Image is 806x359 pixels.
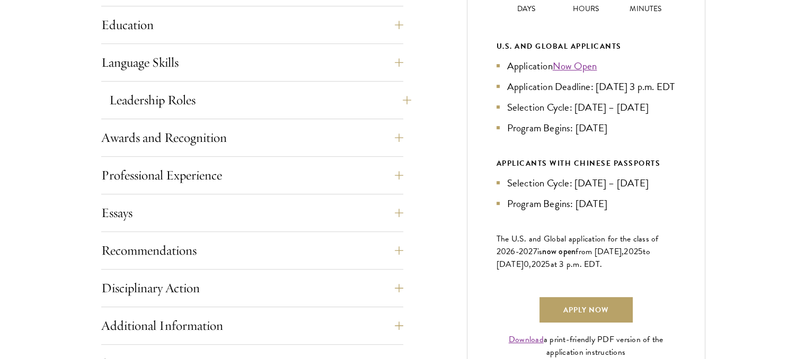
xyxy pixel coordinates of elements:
[101,200,403,226] button: Essays
[624,245,638,258] span: 202
[556,3,616,14] p: Hours
[497,3,556,14] p: Days
[101,125,403,150] button: Awards and Recognition
[516,245,533,258] span: -202
[510,245,515,258] span: 6
[537,245,543,258] span: is
[497,157,676,170] div: APPLICANTS WITH CHINESE PASSPORTS
[575,245,624,258] span: from [DATE],
[109,87,411,113] button: Leadership Roles
[638,245,643,258] span: 5
[497,100,676,115] li: Selection Cycle: [DATE] – [DATE]
[524,258,529,271] span: 0
[551,258,603,271] span: at 3 p.m. EDT.
[497,175,676,191] li: Selection Cycle: [DATE] – [DATE]
[101,275,403,301] button: Disciplinary Action
[497,79,676,94] li: Application Deadline: [DATE] 3 p.m. EDT
[497,40,676,53] div: U.S. and Global Applicants
[533,245,537,258] span: 7
[553,58,597,74] a: Now Open
[101,163,403,188] button: Professional Experience
[497,58,676,74] li: Application
[497,232,659,258] span: The U.S. and Global application for the class of 202
[101,313,403,338] button: Additional Information
[497,120,676,136] li: Program Begins: [DATE]
[545,258,550,271] span: 5
[101,12,403,38] button: Education
[532,258,546,271] span: 202
[497,245,650,271] span: to [DATE]
[539,297,633,322] a: Apply Now
[497,333,676,358] div: a print-friendly PDF version of the application instructions
[497,196,676,211] li: Program Begins: [DATE]
[529,258,531,271] span: ,
[509,333,544,346] a: Download
[542,245,575,257] span: now open
[616,3,676,14] p: Minutes
[101,50,403,75] button: Language Skills
[101,238,403,263] button: Recommendations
